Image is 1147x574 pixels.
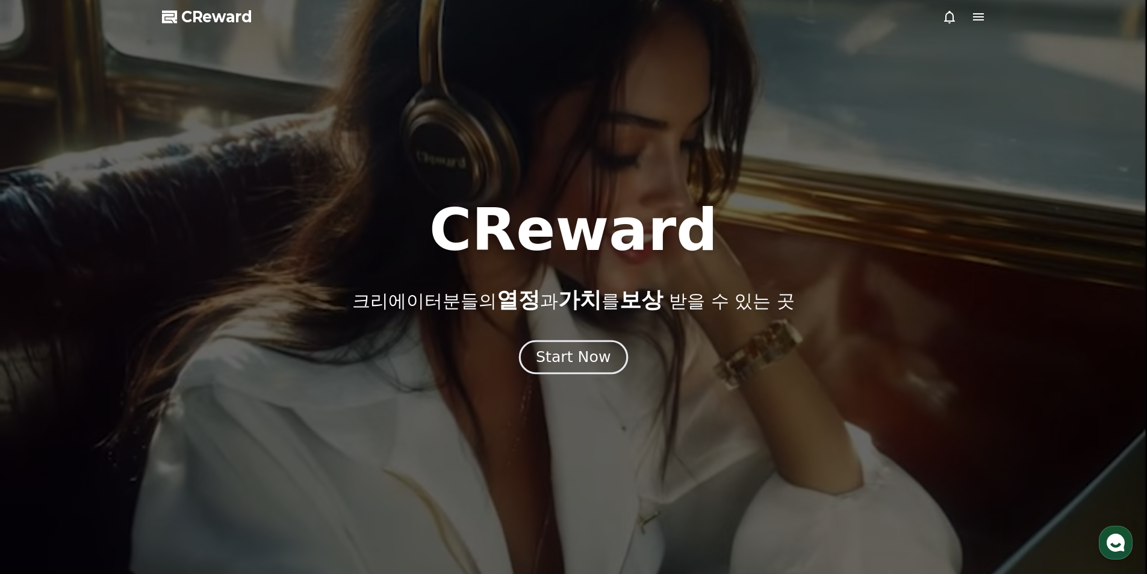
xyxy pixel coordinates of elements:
[181,7,252,27] span: CReward
[497,287,540,312] span: 열정
[519,340,628,374] button: Start Now
[536,347,611,367] div: Start Now
[352,288,794,312] p: 크리에이터분들의 과 를 받을 수 있는 곳
[79,382,155,412] a: 대화
[558,287,601,312] span: 가치
[521,353,626,364] a: Start Now
[162,7,252,27] a: CReward
[429,201,718,259] h1: CReward
[186,400,200,410] span: 설정
[38,400,45,410] span: 홈
[110,401,125,410] span: 대화
[620,287,663,312] span: 보상
[4,382,79,412] a: 홈
[155,382,231,412] a: 설정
